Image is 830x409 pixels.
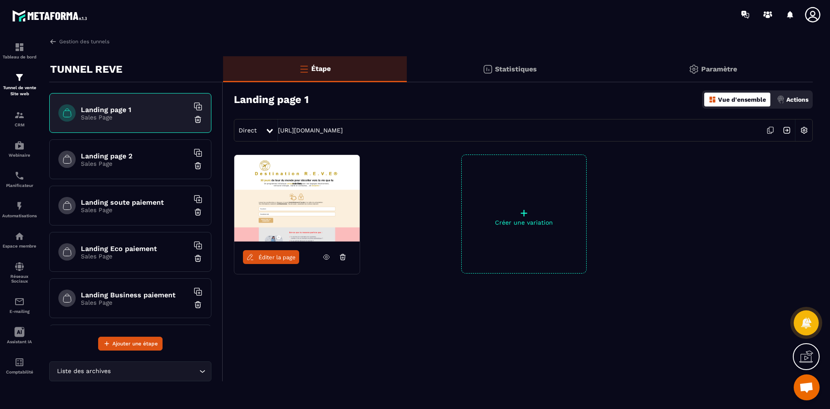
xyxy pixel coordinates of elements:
img: trash [194,208,202,216]
a: accountantaccountantComptabilité [2,351,37,381]
img: arrow-next.bcc2205e.svg [779,122,795,138]
img: automations [14,201,25,211]
h6: Landing Business paiement [81,291,189,299]
span: Liste des archives [55,367,112,376]
p: Réseaux Sociaux [2,274,37,283]
img: trash [194,254,202,263]
p: Comptabilité [2,370,37,374]
p: Vue d'ensemble [718,96,766,103]
p: Sales Page [81,299,189,306]
p: Tunnel de vente Site web [2,85,37,97]
img: trash [194,161,202,170]
p: Sales Page [81,114,189,121]
p: Webinaire [2,153,37,158]
p: TUNNEL REVE [50,61,122,78]
img: trash [194,115,202,124]
img: dashboard-orange.40269519.svg [709,96,716,103]
img: formation [14,42,25,52]
h6: Landing page 1 [81,106,189,114]
a: schedulerschedulerPlanificateur [2,164,37,194]
div: Search for option [49,361,211,381]
span: Ajouter une étape [112,339,158,348]
img: image [234,155,360,242]
a: automationsautomationsWebinaire [2,134,37,164]
p: Tableau de bord [2,55,37,59]
p: CRM [2,122,37,127]
p: Créer une variation [462,219,586,226]
a: Gestion des tunnels [49,38,109,45]
img: setting-gr.5f69749f.svg [689,64,699,74]
span: Éditer la page [259,254,296,261]
h6: Landing soute paiement [81,198,189,206]
span: Direct [239,127,257,134]
a: social-networksocial-networkRéseaux Sociaux [2,255,37,290]
a: emailemailE-mailing [2,290,37,320]
h6: Landing Eco paiement [81,245,189,253]
img: logo [12,8,90,24]
img: bars-o.4a397970.svg [299,64,309,74]
p: Sales Page [81,253,189,260]
a: formationformationTableau de bord [2,35,37,66]
p: Étape [311,64,331,73]
img: automations [14,231,25,242]
p: Paramètre [701,65,737,73]
a: automationsautomationsEspace membre [2,225,37,255]
img: accountant [14,357,25,367]
p: Sales Page [81,206,189,213]
input: Search for option [112,367,197,376]
img: automations [14,140,25,151]
h6: Landing page 2 [81,152,189,160]
a: Assistant IA [2,320,37,351]
img: arrow [49,38,57,45]
img: actions.d6e523a2.png [777,96,785,103]
p: Sales Page [81,160,189,167]
h3: Landing page 1 [234,93,309,106]
p: Statistiques [495,65,537,73]
img: email [14,296,25,307]
img: stats.20deebd0.svg [482,64,493,74]
button: Ajouter une étape [98,337,163,351]
p: E-mailing [2,309,37,314]
a: Éditer la page [243,250,299,264]
img: setting-w.858f3a88.svg [796,122,812,138]
a: automationsautomationsAutomatisations [2,194,37,225]
p: Automatisations [2,213,37,218]
a: formationformationCRM [2,103,37,134]
p: + [462,207,586,219]
img: trash [194,300,202,309]
a: formationformationTunnel de vente Site web [2,66,37,103]
p: Actions [786,96,808,103]
div: Ouvrir le chat [794,374,820,400]
p: Espace membre [2,244,37,248]
p: Planificateur [2,183,37,188]
img: formation [14,72,25,83]
a: [URL][DOMAIN_NAME] [278,127,343,134]
img: formation [14,110,25,120]
img: scheduler [14,171,25,181]
p: Assistant IA [2,339,37,344]
img: social-network [14,261,25,272]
